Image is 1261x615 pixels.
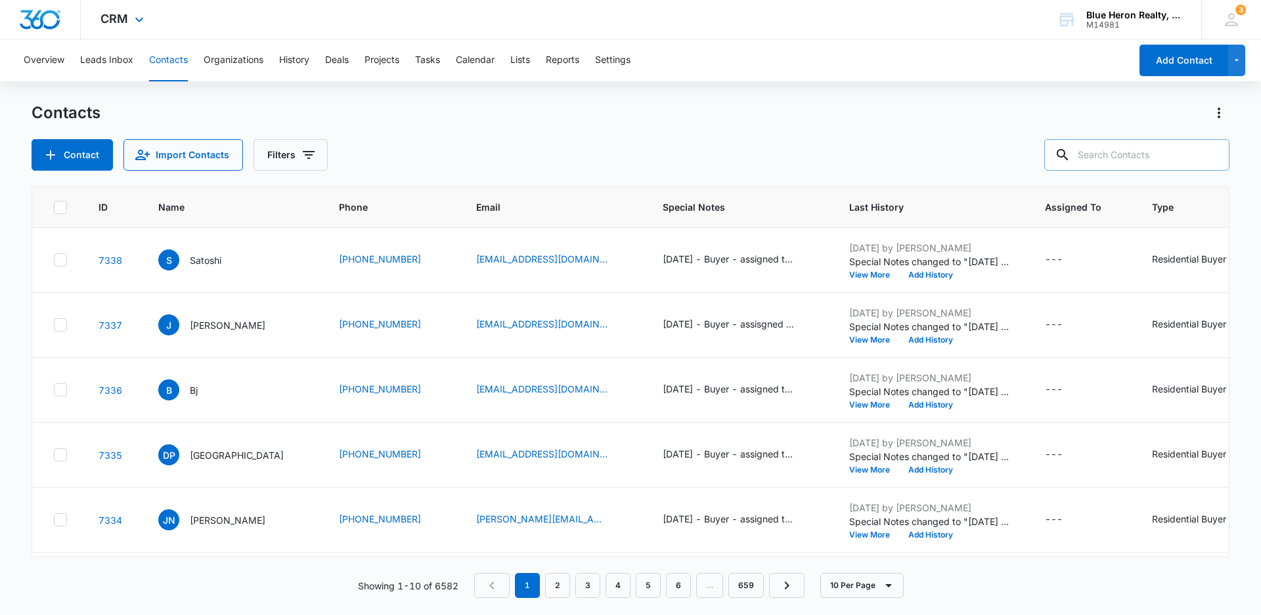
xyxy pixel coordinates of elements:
a: Page 2 [545,573,570,598]
p: Satoshi [190,253,221,267]
p: Special Notes changed to "[DATE] - Buyer - assigned to LZ - [PERSON_NAME]" [849,255,1013,268]
p: [DATE] by [PERSON_NAME] [849,371,1013,385]
span: B [158,379,179,400]
span: S [158,249,179,270]
a: [EMAIL_ADDRESS][DOMAIN_NAME] [476,252,608,266]
div: --- [1045,512,1063,528]
button: View More [849,466,899,474]
span: Phone [339,200,426,214]
a: Navigate to contact details page for Bj [99,385,122,396]
p: Special Notes changed to "[DATE] - Buyer - assisgned to LZ - [PERSON_NAME]" [849,320,1013,333]
button: Organizations [204,39,263,81]
em: 1 [515,573,540,598]
button: Add History [899,401,962,409]
div: Phone - (540) 246-6803 - Select to Edit Field [339,382,445,398]
p: [DATE] by [PERSON_NAME] [849,241,1013,255]
button: Add History [899,336,962,344]
button: 10 Per Page [820,573,904,598]
a: Page 6 [666,573,691,598]
div: Special Notes - 9/15/2025 - Buyer - assigned to LZ - A. Williams - Select to Edit Field [663,382,818,398]
button: Deals [325,39,349,81]
div: [DATE] - Buyer - assigned to LZ - [PERSON_NAME] [663,447,794,461]
div: Special Notes - 9/15/2025 - Buyer - assigned to LZ - A. Williams - Select to Edit Field [663,512,818,528]
button: View More [849,401,899,409]
h1: Contacts [32,103,100,123]
div: Name - Joe Nexus - Select to Edit Field [158,509,289,530]
div: account id [1086,20,1182,30]
span: 3 [1235,5,1246,15]
button: Settings [595,39,630,81]
div: [DATE] - Buyer - assigned to LZ - [PERSON_NAME] [663,512,794,526]
div: Phone - (703) 555-1212 - Select to Edit Field [339,317,445,333]
div: Assigned To - - Select to Edit Field [1045,512,1086,528]
a: [EMAIL_ADDRESS][DOMAIN_NAME] [476,382,608,396]
button: View More [849,271,899,279]
span: Assigned To [1045,200,1101,214]
button: History [279,39,309,81]
a: Navigate to contact details page for Jimmy [99,320,122,331]
button: Calendar [456,39,495,81]
div: Name - Jimmy - Select to Edit Field [158,314,289,335]
p: [DATE] by [PERSON_NAME] [849,436,1013,450]
p: Bj [190,383,198,397]
p: Special Notes changed to "[DATE] - Buyer - assigned to LZ - [PERSON_NAME]" [849,450,1013,463]
p: [PERSON_NAME] [190,513,265,527]
span: Type [1152,200,1255,214]
span: Email [476,200,612,214]
span: CRM [100,12,128,26]
div: Email - kitchendrunker2014@gmail.com - Select to Edit Field [476,252,631,268]
div: --- [1045,252,1063,268]
button: Filters [254,139,328,171]
button: Overview [24,39,64,81]
span: Special Notes [663,200,799,214]
span: Last History [849,200,994,214]
div: Special Notes - 9/15/2025 - Buyer - assigned to LZ - A. Williams - Select to Edit Field [663,447,818,463]
p: [PERSON_NAME] [190,318,265,332]
div: Special Notes - 9/15/2025 - Buyer - assisgned to LZ - A. Williams - Select to Edit Field [663,317,818,333]
button: Import Contacts [123,139,243,171]
button: Add History [899,531,962,539]
a: [EMAIL_ADDRESS][DOMAIN_NAME] [476,447,608,461]
button: Add Contact [1139,45,1228,76]
a: [PHONE_NUMBER] [339,317,421,331]
div: Phone - (202) 640-0599 - Select to Edit Field [339,252,445,268]
div: --- [1045,382,1063,398]
div: account name [1086,10,1182,20]
span: J [158,314,179,335]
button: Contacts [149,39,188,81]
div: Assigned To - - Select to Edit Field [1045,317,1086,333]
span: ID [99,200,108,214]
button: Lists [510,39,530,81]
div: Email - Flyerjimmy362846@yahoo.com - Select to Edit Field [476,317,631,333]
div: Phone - (571) 419-4505 - Select to Edit Field [339,447,445,463]
a: Page 659 [728,573,764,598]
div: Assigned To - - Select to Edit Field [1045,382,1086,398]
a: [PHONE_NUMBER] [339,252,421,266]
p: [GEOGRAPHIC_DATA] [190,448,284,462]
div: Special Notes - 9/15/2025 - Buyer - assigned to LZ - A. Williams - Select to Edit Field [663,252,818,268]
a: Navigate to contact details page for Dong Park [99,450,122,461]
button: Add History [899,271,962,279]
button: Tasks [415,39,440,81]
a: Page 5 [636,573,661,598]
a: [PHONE_NUMBER] [339,382,421,396]
div: notifications count [1235,5,1246,15]
button: View More [849,531,899,539]
div: Email - Parkds7924@gmail.com - Select to Edit Field [476,447,631,463]
div: Residential Buyer Lead [1152,447,1250,461]
p: Special Notes changed to "[DATE] - Buyer - assigned to LZ - [PERSON_NAME]" [849,515,1013,528]
div: --- [1045,317,1063,333]
a: Next Page [769,573,805,598]
div: Residential Buyer Lead [1152,512,1250,526]
button: Leads Inbox [80,39,133,81]
div: Assigned To - - Select to Edit Field [1045,447,1086,463]
p: Special Notes changed to "[DATE] - Buyer - assigned to LZ - [PERSON_NAME]" [849,385,1013,398]
div: --- [1045,447,1063,463]
button: Actions [1208,102,1229,123]
div: Residential Buyer Lead [1152,382,1250,396]
div: [DATE] - Buyer - assisgned to LZ - [PERSON_NAME] [663,317,794,331]
div: Residential Buyer Lead [1152,317,1250,331]
button: Projects [365,39,399,81]
a: Navigate to contact details page for Joe Nexus [99,515,122,526]
a: [PHONE_NUMBER] [339,512,421,526]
